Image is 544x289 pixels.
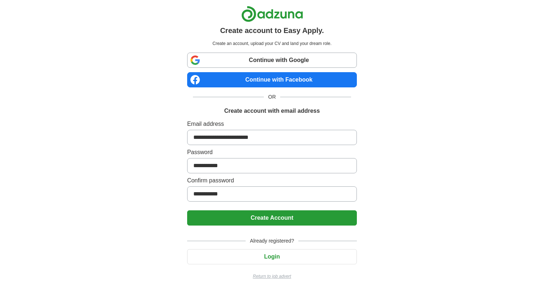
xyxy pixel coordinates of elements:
[187,72,357,87] a: Continue with Facebook
[246,237,298,245] span: Already registered?
[187,249,357,264] button: Login
[220,25,324,36] h1: Create account to Easy Apply.
[187,148,357,157] label: Password
[187,253,357,260] a: Login
[241,6,303,22] img: Adzuna logo
[187,210,357,226] button: Create Account
[187,273,357,280] a: Return to job advert
[187,53,357,68] a: Continue with Google
[224,107,320,115] h1: Create account with email address
[187,120,357,128] label: Email address
[189,40,355,47] p: Create an account, upload your CV and land your dream role.
[187,176,357,185] label: Confirm password
[264,93,280,101] span: OR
